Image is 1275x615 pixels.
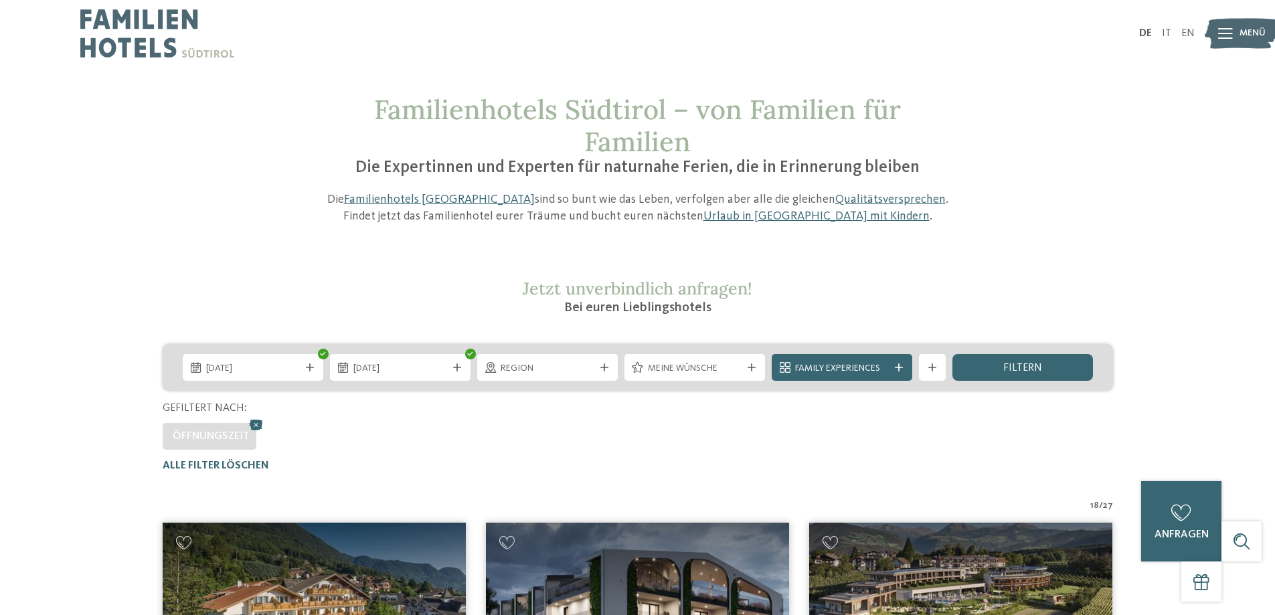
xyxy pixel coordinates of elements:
[1141,481,1221,561] a: anfragen
[344,193,535,205] a: Familienhotels [GEOGRAPHIC_DATA]
[1181,28,1195,39] a: EN
[835,193,946,205] a: Qualitätsversprechen
[1003,363,1042,373] span: filtern
[163,460,269,471] span: Alle Filter löschen
[1240,27,1266,40] span: Menü
[173,431,250,442] span: Öffnungszeit
[795,362,889,375] span: Family Experiences
[648,362,742,375] span: Meine Wünsche
[374,92,901,159] span: Familienhotels Südtirol – von Familien für Familien
[703,210,930,222] a: Urlaub in [GEOGRAPHIC_DATA] mit Kindern
[501,362,594,375] span: Region
[1103,499,1113,513] span: 27
[1099,499,1103,513] span: /
[523,278,752,299] span: Jetzt unverbindlich anfragen!
[320,191,956,225] p: Die sind so bunt wie das Leben, verfolgen aber alle die gleichen . Findet jetzt das Familienhotel...
[355,159,920,176] span: Die Expertinnen und Experten für naturnahe Ferien, die in Erinnerung bleiben
[564,301,711,315] span: Bei euren Lieblingshotels
[353,362,447,375] span: [DATE]
[1139,28,1152,39] a: DE
[206,362,300,375] span: [DATE]
[1090,499,1099,513] span: 18
[163,403,247,414] span: Gefiltert nach:
[1155,529,1209,540] span: anfragen
[1162,28,1171,39] a: IT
